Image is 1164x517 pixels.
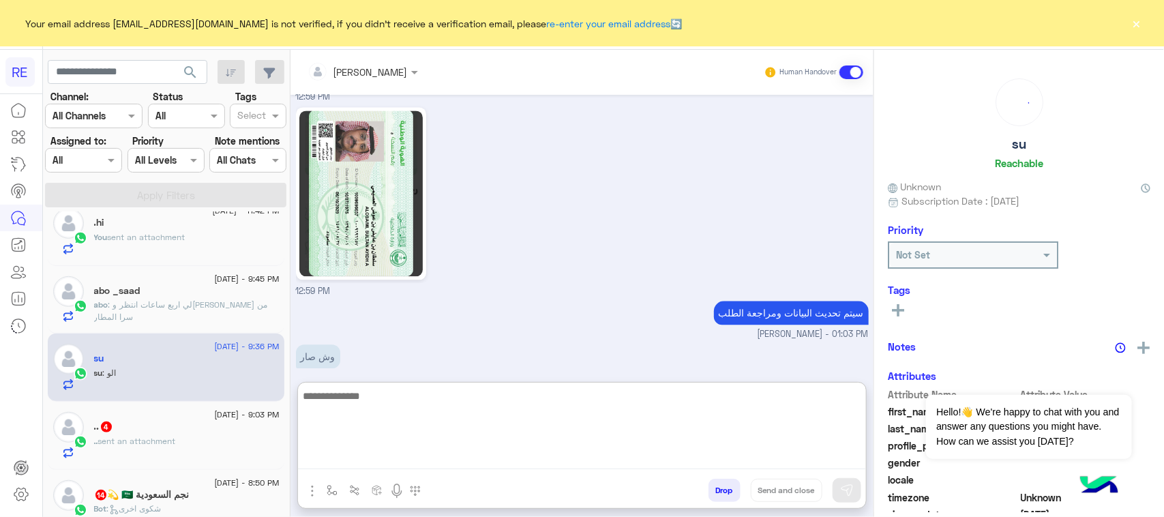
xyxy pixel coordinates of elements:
span: الو [103,368,117,378]
button: × [1130,16,1144,30]
img: defaultAdmin.png [53,412,84,443]
span: [DATE] - 9:45 PM [214,273,279,285]
img: defaultAdmin.png [53,480,84,511]
span: Attribute Name [888,387,1018,402]
span: .. [94,436,98,446]
span: last_name [888,422,1018,436]
img: defaultAdmin.png [53,344,84,374]
span: Unknown [888,179,941,194]
img: add [1137,342,1150,354]
img: send voice note [389,483,405,499]
span: null [1021,473,1151,487]
label: Assigned to: [50,134,106,148]
span: Subscription Date : [DATE] [901,194,1019,208]
label: Tags [235,89,256,104]
span: locale [888,473,1018,487]
button: create order [366,479,389,501]
img: create order [372,485,383,496]
img: send message [840,484,854,497]
span: sent an attachment [108,232,185,242]
div: RE [5,57,35,87]
span: 4 [101,422,112,432]
div: Select [235,108,266,125]
button: Drop [708,479,741,502]
span: sent an attachment [98,436,176,446]
span: Bot [94,503,107,514]
img: WhatsApp [74,299,87,313]
small: Human Handover [779,67,837,78]
h6: Priority [888,224,923,236]
span: [DATE] - 8:50 PM [214,477,279,489]
img: send attachment [304,483,320,499]
label: Priority [132,134,164,148]
span: 12:59 PM [296,286,331,296]
img: notes [1115,342,1126,353]
img: select flow [327,485,338,496]
p: 16/9/2025, 6:09 PM [296,344,340,368]
img: WhatsApp [74,367,87,381]
span: Unknown [1021,490,1151,505]
span: search [182,64,198,80]
a: re-enter your email address [547,18,671,29]
span: [DATE] - 9:03 PM [214,409,279,421]
h6: Tags [888,284,1150,296]
img: defaultAdmin.png [53,276,84,307]
button: search [174,60,207,89]
span: 12:59 PM [296,91,331,102]
h6: Reachable [995,157,1043,169]
label: Status [153,89,183,104]
h5: .. [94,421,113,432]
h6: Notes [888,340,916,353]
h5: نجم السعودية 🇸🇦 💫 [94,489,190,501]
span: [PERSON_NAME] - 01:03 PM [758,328,869,341]
button: Send and close [751,479,822,502]
button: Trigger scenario [344,479,366,501]
img: defaultAdmin.png [53,208,84,239]
span: first_name [888,404,1018,419]
h5: .hi [94,217,104,228]
img: WhatsApp [74,503,87,517]
div: loading... [1000,83,1039,122]
img: WhatsApp [74,435,87,449]
span: abo [94,299,108,310]
h5: su [1012,136,1026,152]
img: hulul-logo.png [1075,462,1123,510]
label: Channel: [50,89,89,104]
button: select flow [321,479,344,501]
span: gender [888,456,1018,470]
span: : شكوى اخرى [107,503,162,514]
span: لي اربع ساعات انتظر وطلعتوني من سرا المطار [94,299,268,322]
img: make a call [410,486,421,497]
img: Trigger scenario [349,485,360,496]
span: Hello!👋 We're happy to chat with you and answer any questions you might have. How can we assist y... [926,395,1131,459]
span: 14 [95,490,106,501]
h5: abo _saad [94,285,140,297]
span: su [94,368,103,378]
h6: Attributes [888,370,936,382]
span: [DATE] - 9:36 PM [214,340,279,353]
span: null [1021,456,1151,470]
h5: su [94,353,104,364]
span: You [94,232,108,242]
span: Your email address [EMAIL_ADDRESS][DOMAIN_NAME] is not verified, if you didn't receive a verifica... [26,16,683,31]
label: Note mentions [215,134,280,148]
span: timezone [888,490,1018,505]
img: WhatsApp [74,231,87,245]
p: 16/9/2025, 1:03 PM [714,301,869,325]
span: profile_pic [888,439,1018,453]
button: Apply Filters [45,183,286,207]
img: 3237706593035205.jpg [299,110,423,276]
